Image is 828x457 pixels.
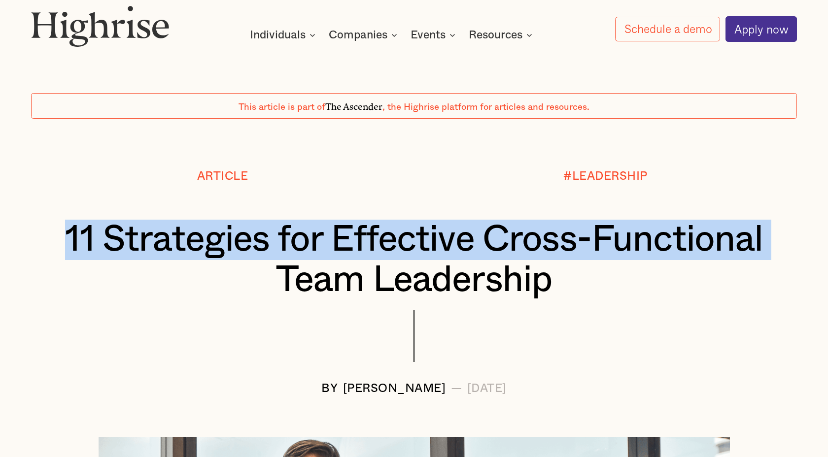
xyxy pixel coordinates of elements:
[725,16,797,41] a: Apply now
[31,5,170,47] img: Highrise logo
[563,170,648,183] div: #LEADERSHIP
[343,383,446,395] div: [PERSON_NAME]
[329,29,400,41] div: Companies
[63,220,765,301] h1: 11 Strategies for Effective Cross-Functional Team Leadership
[329,29,387,41] div: Companies
[469,29,535,41] div: Resources
[411,29,458,41] div: Events
[451,383,462,395] div: —
[382,102,589,112] span: , the Highrise platform for articles and resources.
[197,170,248,183] div: Article
[321,383,338,395] div: BY
[411,29,446,41] div: Events
[239,102,325,112] span: This article is part of
[469,29,522,41] div: Resources
[250,29,318,41] div: Individuals
[325,99,382,110] span: The Ascender
[615,17,720,42] a: Schedule a demo
[467,383,507,395] div: [DATE]
[250,29,306,41] div: Individuals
